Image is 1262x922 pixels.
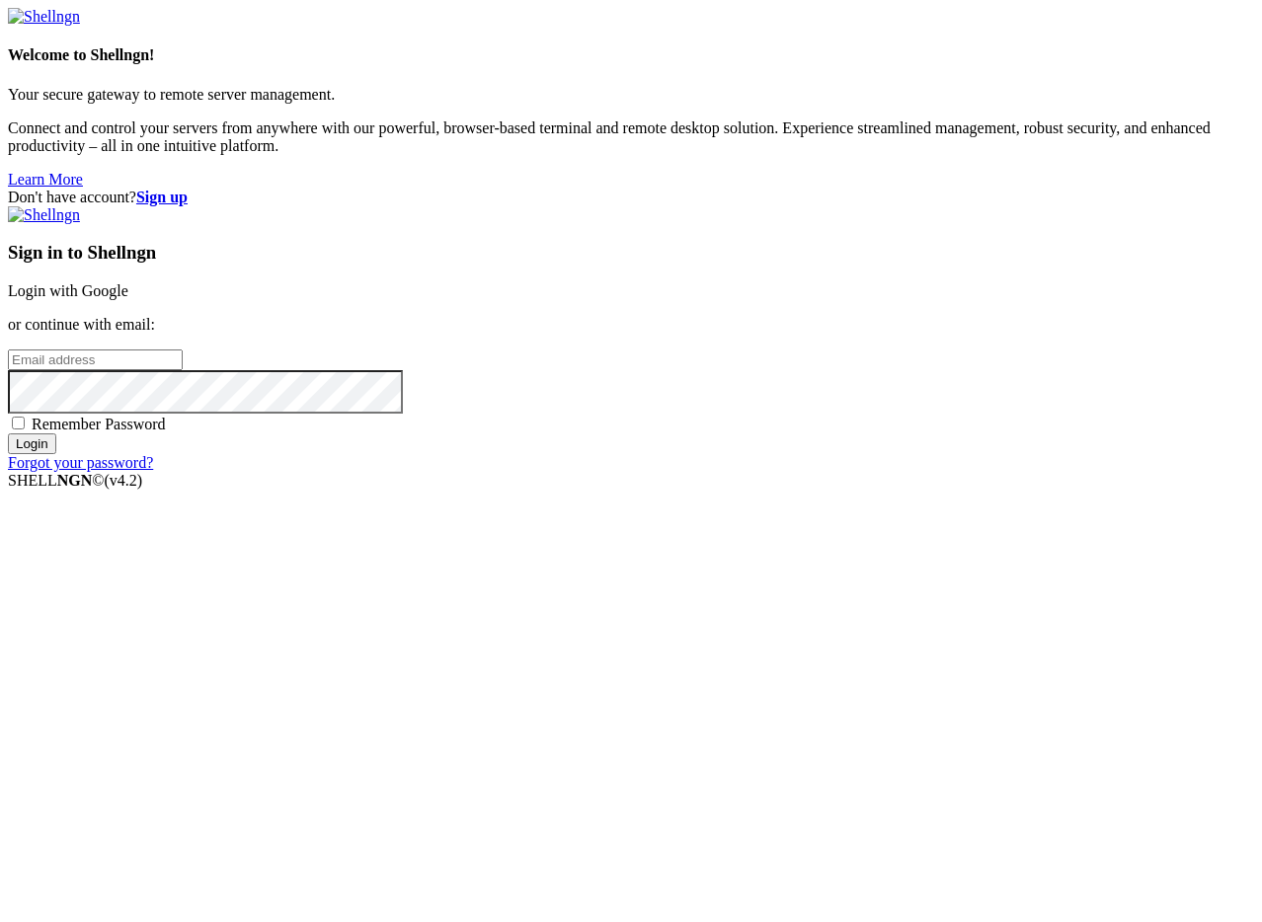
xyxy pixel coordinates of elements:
[8,316,1254,334] p: or continue with email:
[57,472,93,489] b: NGN
[8,242,1254,264] h3: Sign in to Shellngn
[8,349,183,370] input: Email address
[8,454,153,471] a: Forgot your password?
[8,171,83,188] a: Learn More
[8,433,56,454] input: Login
[8,119,1254,155] p: Connect and control your servers from anywhere with our powerful, browser-based terminal and remo...
[8,189,1254,206] div: Don't have account?
[8,472,142,489] span: SHELL ©
[8,8,80,26] img: Shellngn
[8,46,1254,64] h4: Welcome to Shellngn!
[136,189,188,205] a: Sign up
[12,417,25,429] input: Remember Password
[8,206,80,224] img: Shellngn
[32,416,166,432] span: Remember Password
[8,86,1254,104] p: Your secure gateway to remote server management.
[105,472,143,489] span: 4.2.0
[8,282,128,299] a: Login with Google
